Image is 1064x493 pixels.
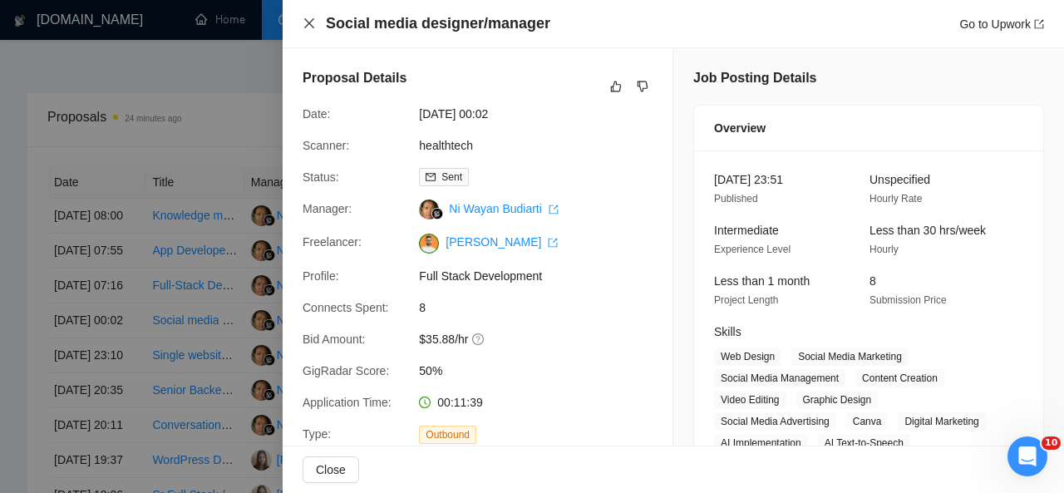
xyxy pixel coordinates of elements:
[869,294,947,306] span: Submission Price
[714,244,791,255] span: Experience Level
[419,330,668,348] span: $35.88/hr
[869,274,876,288] span: 8
[796,391,879,409] span: Graphic Design
[606,76,626,96] button: like
[419,426,476,444] span: Outbound
[714,224,779,237] span: Intermediate
[303,333,366,346] span: Bid Amount:
[303,17,316,30] span: close
[303,269,339,283] span: Profile:
[714,173,783,186] span: [DATE] 23:51
[419,267,668,285] span: Full Stack Development
[869,193,922,205] span: Hourly Rate
[303,301,389,314] span: Connects Spent:
[437,396,483,409] span: 00:11:39
[898,412,985,431] span: Digital Marketing
[714,348,781,366] span: Web Design
[633,76,653,96] button: dislike
[419,397,431,408] span: clock-circle
[441,171,462,183] span: Sent
[419,298,668,317] span: 8
[426,172,436,182] span: mail
[714,434,808,452] span: AI Implementation
[855,369,944,387] span: Content Creation
[303,427,331,441] span: Type:
[869,224,986,237] span: Less than 30 hrs/week
[869,244,899,255] span: Hourly
[303,139,349,152] span: Scanner:
[818,434,910,452] span: AI Text-to-Speech
[714,412,836,431] span: Social Media Advertising
[472,333,485,346] span: question-circle
[419,139,473,152] a: healthtech
[303,235,362,249] span: Freelancer:
[419,362,668,380] span: 50%
[303,107,330,121] span: Date:
[303,364,389,377] span: GigRadar Score:
[693,68,816,88] h5: Job Posting Details
[714,193,758,205] span: Published
[548,238,558,248] span: export
[714,325,741,338] span: Skills
[1034,19,1044,29] span: export
[714,294,778,306] span: Project Length
[610,80,622,93] span: like
[714,119,766,137] span: Overview
[326,13,550,34] h4: Social media designer/manager
[419,234,439,254] img: c1NLmzrk-0pBZjOo1nLSJnOz0itNHKTdmMHAt8VIsLFzaWqqsJDJtcFyV3OYvrqgu3
[714,274,810,288] span: Less than 1 month
[714,369,845,387] span: Social Media Management
[1007,436,1047,476] iframe: Intercom live chat
[316,461,346,479] span: Close
[637,80,648,93] span: dislike
[869,173,930,186] span: Unspecified
[303,396,392,409] span: Application Time:
[303,456,359,483] button: Close
[549,205,559,214] span: export
[303,17,316,31] button: Close
[431,208,443,219] img: gigradar-bm.png
[303,68,406,88] h5: Proposal Details
[791,348,909,366] span: Social Media Marketing
[303,202,352,215] span: Manager:
[959,17,1044,31] a: Go to Upworkexport
[446,235,558,249] a: [PERSON_NAME] export
[419,105,668,123] span: [DATE] 00:02
[714,391,786,409] span: Video Editing
[1042,436,1061,450] span: 10
[449,202,558,215] a: Ni Wayan Budiarti export
[303,170,339,184] span: Status:
[846,412,889,431] span: Canva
